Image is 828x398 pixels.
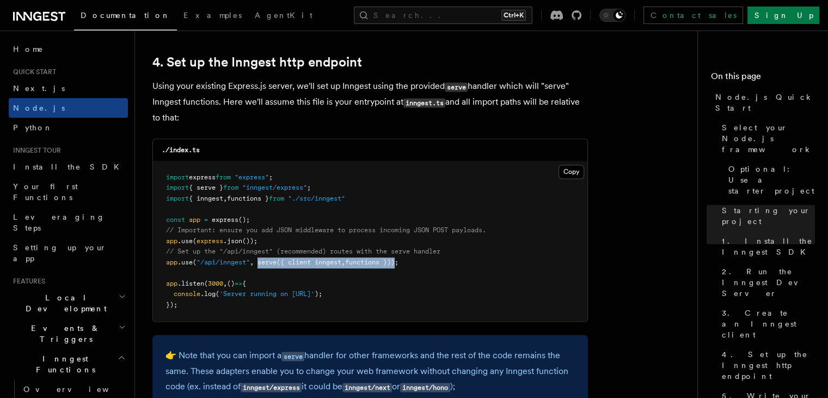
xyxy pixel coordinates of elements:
[238,216,250,224] span: ();
[166,173,189,181] span: import
[307,184,311,191] span: ;
[204,216,208,224] span: =
[166,280,177,287] span: app
[747,7,819,24] a: Sign Up
[13,104,65,112] span: Node.js
[242,237,257,245] span: ());
[81,11,170,20] span: Documentation
[724,159,815,201] a: Optional: Use a starter project
[281,352,304,361] code: serve
[717,345,815,386] a: 4. Set up the Inngest http endpoint
[9,39,128,59] a: Home
[235,280,242,287] span: =>
[162,146,200,154] code: ./index.ts
[189,184,223,191] span: { serve }
[728,164,815,196] span: Optional: Use a starter project
[74,3,177,31] a: Documentation
[223,237,242,245] span: .json
[166,248,440,255] span: // Set up the "/api/inngest" (recommended) routes with the serve handler
[193,237,197,245] span: (
[223,280,227,287] span: ,
[501,10,526,21] kbd: Ctrl+K
[715,92,815,113] span: Node.js Quick Start
[177,258,193,266] span: .use
[722,236,815,257] span: 1. Install the Inngest SDK
[269,195,284,202] span: from
[345,258,398,266] span: functions }));
[197,237,223,245] span: express
[9,68,56,76] span: Quick start
[208,280,223,287] span: 3000
[559,165,584,179] button: Copy
[9,323,119,345] span: Events & Triggers
[342,383,392,392] code: inngest/next
[717,303,815,345] a: 3. Create an Inngest client
[235,173,269,181] span: "express"
[166,226,486,234] span: // Important: ensure you add JSON middleware to process incoming JSON POST payloads.
[242,280,246,287] span: {
[717,262,815,303] a: 2. Run the Inngest Dev Server
[197,258,250,266] span: "/api/inngest"
[9,238,128,268] a: Setting up your app
[269,173,273,181] span: ;
[13,84,65,93] span: Next.js
[152,79,588,125] p: Using your existing Express.js server, we'll set up Inngest using the provided handler which will...
[174,290,200,298] span: console
[445,82,468,92] code: serve
[166,237,177,245] span: app
[13,182,78,202] span: Your first Functions
[354,7,532,24] button: Search...Ctrl+K
[23,385,136,394] span: Overview
[311,258,315,266] span: :
[9,318,128,349] button: Events & Triggers
[717,231,815,262] a: 1. Install the Inngest SDK
[227,195,269,202] span: functions }
[183,11,242,20] span: Examples
[722,205,815,227] span: Starting your project
[212,216,238,224] span: express
[9,292,119,314] span: Local Development
[242,184,307,191] span: "inngest/express"
[13,243,107,263] span: Setting up your app
[9,146,61,155] span: Inngest tour
[722,122,815,155] span: Select your Node.js framework
[643,7,743,24] a: Contact sales
[717,201,815,231] a: Starting your project
[13,44,44,55] span: Home
[177,280,204,287] span: .listen
[9,207,128,238] a: Leveraging Steps
[166,301,177,309] span: });
[166,258,177,266] span: app
[216,290,219,298] span: (
[189,216,200,224] span: app
[711,70,815,87] h4: On this page
[204,280,208,287] span: (
[223,184,238,191] span: from
[255,11,312,20] span: AgentKit
[177,3,248,29] a: Examples
[9,349,128,379] button: Inngest Functions
[9,288,128,318] button: Local Development
[13,162,126,171] span: Install the SDK
[717,118,815,159] a: Select your Node.js framework
[166,216,185,224] span: const
[219,290,315,298] span: 'Server running on [URL]'
[166,195,189,202] span: import
[9,177,128,207] a: Your first Functions
[315,258,341,266] span: inngest
[250,258,254,266] span: ,
[722,307,815,340] span: 3. Create an Inngest client
[9,118,128,137] a: Python
[152,55,362,70] a: 4. Set up the Inngest http endpoint
[166,184,189,191] span: import
[189,173,216,181] span: express
[241,383,302,392] code: inngest/express
[227,280,235,287] span: ()
[722,266,815,299] span: 2. Run the Inngest Dev Server
[722,349,815,382] span: 4. Set up the Inngest http endpoint
[341,258,345,266] span: ,
[257,258,277,266] span: serve
[223,195,227,202] span: ,
[315,290,322,298] span: );
[277,258,311,266] span: ({ client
